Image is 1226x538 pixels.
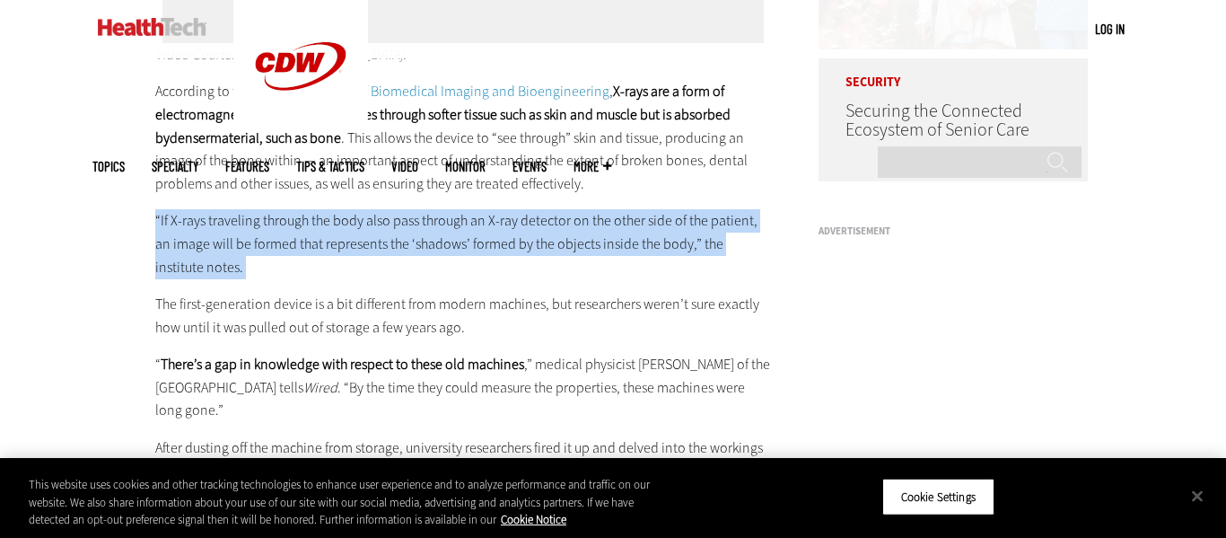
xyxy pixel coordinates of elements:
em: Wired [303,378,337,397]
span: Topics [92,160,125,173]
div: User menu [1095,20,1125,39]
h3: Advertisement [819,226,1088,236]
p: The first-generation device is a bit different from modern machines, but researchers weren’t sure... [155,293,771,339]
a: MonITor [445,160,486,173]
span: More [574,160,611,173]
button: Cookie Settings [882,478,994,516]
h2: This video is currently unavailable. [7,189,609,205]
iframe: advertisement [819,243,1088,468]
div: This website uses cookies and other tracking technologies to enhance user experience and to analy... [29,476,674,529]
img: Home [98,18,206,36]
a: Features [225,160,269,173]
p: “ ,” medical physicist [PERSON_NAME] of the [GEOGRAPHIC_DATA] tells . “By the time they could mea... [155,353,771,422]
a: More information about your privacy [501,512,566,527]
a: Events [512,160,547,173]
a: Log in [1095,21,1125,37]
span: Specialty [152,160,198,173]
strong: There’s a gap in knowledge with respect to these old machines [161,355,524,374]
p: After dusting off the machine from storage, university researchers fired it up and delved into th... [155,437,771,482]
p: “If X-rays traveling through the body also pass through an X-ray detector on the other side of th... [155,209,771,278]
a: Tips & Tactics [296,160,364,173]
button: Close [1178,476,1217,516]
a: CDW [233,119,368,137]
a: Video [391,160,418,173]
